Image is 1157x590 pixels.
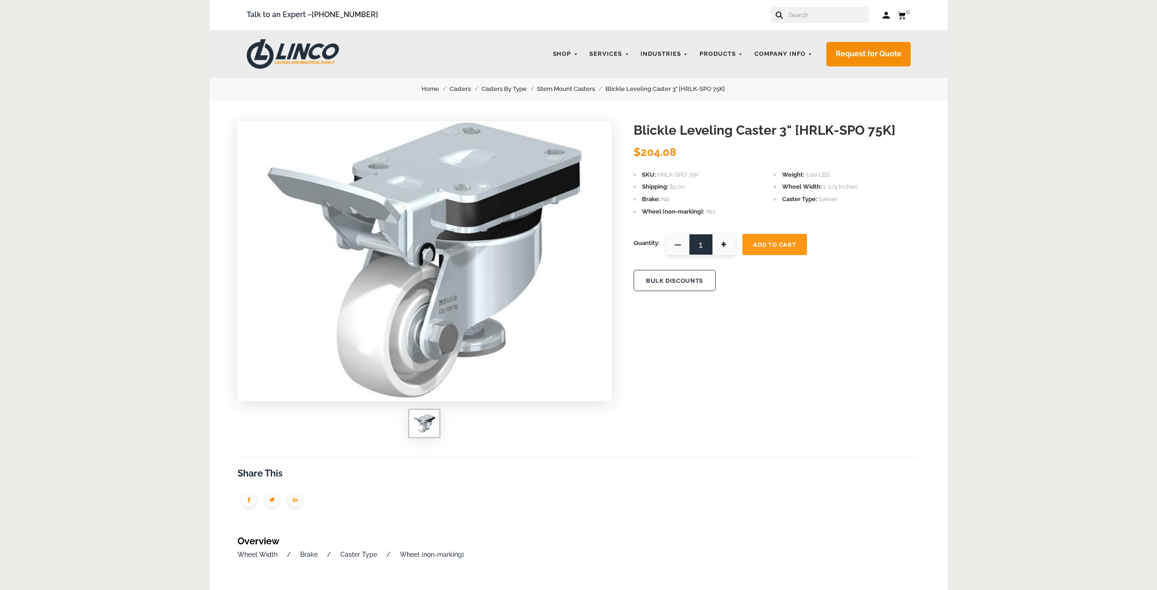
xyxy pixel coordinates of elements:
a: / [287,551,291,558]
a: Services [585,45,634,63]
span: HRLK-SPO 75K [657,171,699,178]
img: group-1949.png [261,489,284,513]
span: SKU [642,171,656,178]
span: Weight [782,171,804,178]
a: 0 [897,9,911,21]
a: Shop [548,45,583,63]
span: Swivel [819,196,837,203]
button: BULK DISCOUNTS [634,270,716,291]
span: Brake [642,196,660,203]
span: + [712,234,736,255]
a: Casters [450,84,481,94]
a: Casters By Type [481,84,537,94]
a: Log in [883,11,890,20]
h3: Share This [237,467,920,480]
span: Yes [706,208,715,215]
span: Quantity [634,234,659,252]
span: Caster Type [782,196,817,203]
span: $5.00 [670,183,685,190]
img: Blickle Leveling Caster 3" [HRLK-SPO 75K] [414,414,435,433]
a: Caster Type [340,551,377,558]
span: Wheel (non-marking) [642,208,704,215]
span: No [661,196,670,203]
span: 0 [906,8,910,15]
a: Products [695,45,748,63]
button: Add To Cart [742,234,807,255]
a: / [327,551,331,558]
img: Blickle Leveling Caster 3" [HRLK-SPO 75K] [267,121,582,398]
a: Brake [300,551,318,558]
a: / [386,551,391,558]
a: Home [421,84,450,94]
a: Wheel Width [237,551,278,558]
a: Stem Mount Casters [537,84,605,94]
a: Overview [237,536,279,547]
span: 1-1/4 Inches [823,183,857,190]
a: Request for Quote [826,42,911,66]
a: Company Info [750,45,817,63]
span: 5.00 LBS [806,171,830,178]
a: Industries [636,45,693,63]
a: Wheel (non-marking) [400,551,464,558]
img: LINCO CASTERS & INDUSTRIAL SUPPLY [247,39,339,69]
span: $204.08 [634,145,676,159]
img: group-1950.png [237,489,261,513]
span: Wheel Width [782,183,822,190]
span: — [666,234,689,255]
a: Blickle Leveling Caster 3" [HRLK-SPO 75K] [605,84,736,94]
span: Add To Cart [753,241,796,248]
a: [PHONE_NUMBER] [312,10,378,19]
img: group-1951.png [284,489,307,513]
input: Search [788,7,869,23]
span: Shipping [642,183,668,190]
h1: Blickle Leveling Caster 3" [HRLK-SPO 75K] [634,121,920,140]
span: Talk to an Expert – [247,9,378,21]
